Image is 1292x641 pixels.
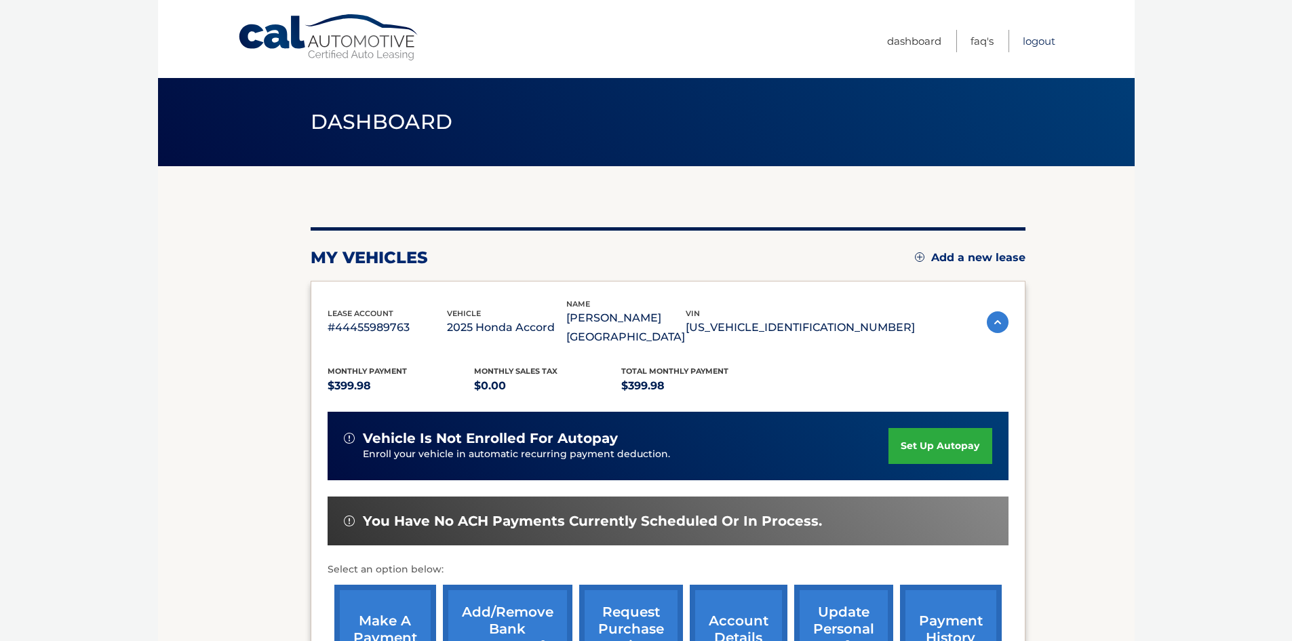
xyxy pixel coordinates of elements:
[686,318,915,337] p: [US_VEHICLE_IDENTIFICATION_NUMBER]
[887,30,941,52] a: Dashboard
[311,109,453,134] span: Dashboard
[447,318,566,337] p: 2025 Honda Accord
[328,309,393,318] span: lease account
[888,428,992,464] a: set up autopay
[1023,30,1055,52] a: Logout
[474,366,557,376] span: Monthly sales Tax
[566,299,590,309] span: name
[328,562,1009,578] p: Select an option below:
[328,318,447,337] p: #44455989763
[915,251,1025,265] a: Add a new lease
[621,376,768,395] p: $399.98
[363,513,822,530] span: You have no ACH payments currently scheduled or in process.
[344,433,355,444] img: alert-white.svg
[328,366,407,376] span: Monthly Payment
[311,248,428,268] h2: my vehicles
[621,366,728,376] span: Total Monthly Payment
[447,309,481,318] span: vehicle
[987,311,1009,333] img: accordion-active.svg
[915,252,924,262] img: add.svg
[474,376,621,395] p: $0.00
[363,447,889,462] p: Enroll your vehicle in automatic recurring payment deduction.
[686,309,700,318] span: vin
[971,30,994,52] a: FAQ's
[363,430,618,447] span: vehicle is not enrolled for autopay
[328,376,475,395] p: $399.98
[566,309,686,347] p: [PERSON_NAME][GEOGRAPHIC_DATA]
[344,516,355,526] img: alert-white.svg
[237,14,420,62] a: Cal Automotive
